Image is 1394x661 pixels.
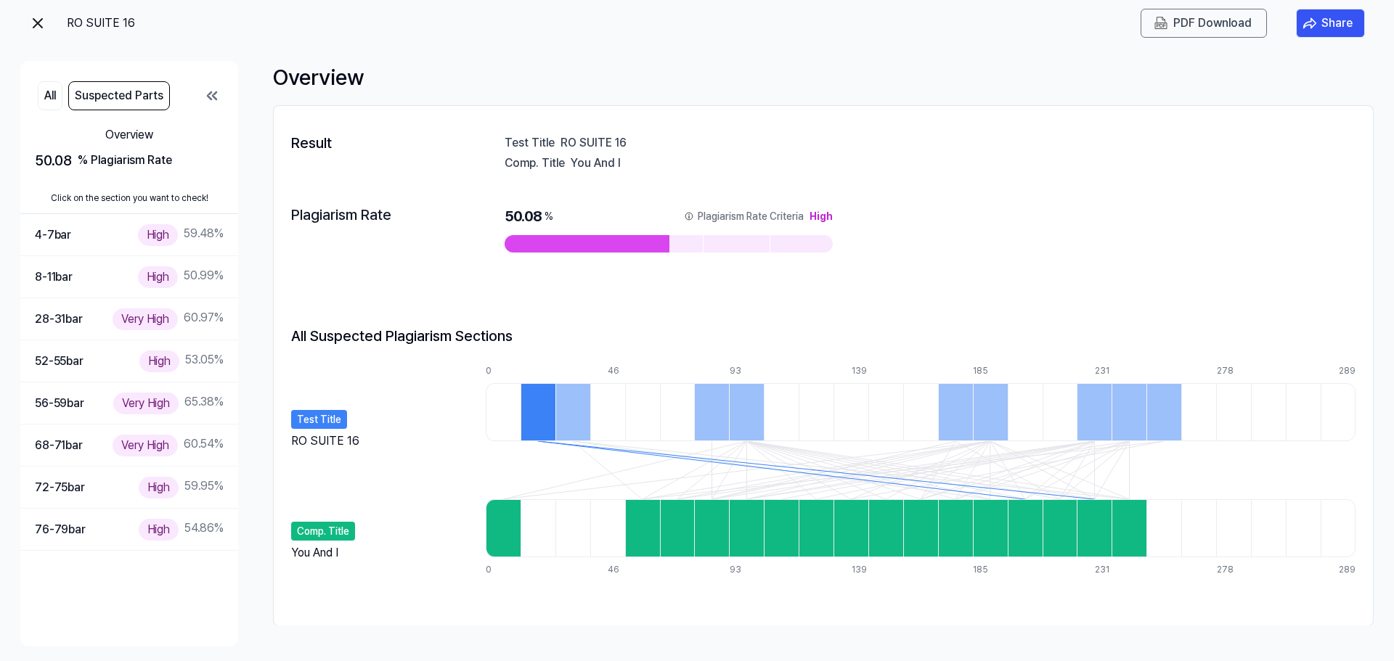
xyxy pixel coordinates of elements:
[35,436,83,455] div: 68-71 bar
[113,393,224,414] div: 65.38 %
[973,364,1008,377] div: 185
[139,519,224,540] div: 54.86 %
[1339,364,1356,377] div: 289
[138,266,224,287] div: 50.99 %
[113,308,224,329] div: 60.97 %
[29,15,46,32] img: exit
[505,206,833,226] div: 50.08
[291,206,435,225] div: Plagiarism Rate
[1321,14,1353,33] div: Share
[35,310,83,329] div: 28-31 bar
[505,135,555,149] div: Test Title
[113,308,178,329] div: Very High
[486,364,521,377] div: 0
[1095,563,1130,576] div: 231
[291,544,338,562] div: You And I
[273,61,1374,94] div: Overview
[730,364,765,377] div: 93
[1154,17,1167,30] img: PDF Download
[38,81,62,110] button: All
[138,266,178,287] div: High
[35,394,84,413] div: 56-59 bar
[291,410,347,429] div: Test Title
[291,522,355,541] div: Comp. Title
[20,183,238,214] div: Click on the section you want to check!
[67,15,212,32] div: RO SUITE 16
[35,126,224,144] div: Overview
[698,206,804,226] div: Plagiarism Rate Criteria
[35,149,224,171] div: 50.08
[35,520,86,539] div: 76-79 bar
[1217,563,1252,576] div: 278
[608,563,643,576] div: 46
[78,152,172,169] div: % Plagiarism Rate
[1173,14,1252,33] div: PDF Download
[139,350,224,371] div: 53.05 %
[730,563,765,576] div: 93
[113,393,179,414] div: Very High
[810,206,833,226] div: High
[561,135,1356,149] div: RO SUITE 16
[139,350,179,371] div: High
[1339,563,1356,576] div: 289
[852,364,886,377] div: 139
[35,352,83,371] div: 52-55 bar
[291,432,359,446] div: RO SUITE 16
[139,477,179,498] div: High
[505,155,565,170] div: Comp. Title
[1303,16,1317,30] img: share
[1095,364,1130,377] div: 231
[1217,364,1252,377] div: 278
[138,224,224,245] div: 59.48 %
[1152,15,1255,32] button: PDF Download
[1296,9,1365,38] button: Share
[35,268,73,287] div: 8-11 bar
[68,81,170,110] button: Suspected Parts
[113,435,178,456] div: Very High
[138,224,178,245] div: High
[852,563,886,576] div: 139
[486,563,521,576] div: 0
[35,478,85,497] div: 72-75 bar
[20,116,238,183] button: Overview50.08 % Plagiarism Rate
[139,477,224,498] div: 59.95 %
[291,325,513,347] h2: All Suspected Plagiarism Sections
[571,155,1356,170] div: You And I
[35,226,71,245] div: 4-7 bar
[608,364,643,377] div: 46
[973,563,1008,576] div: 185
[139,519,179,540] div: High
[683,210,695,222] img: information
[545,206,553,226] div: %
[683,206,833,226] button: Plagiarism Rate CriteriaHigh
[113,435,224,456] div: 60.54 %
